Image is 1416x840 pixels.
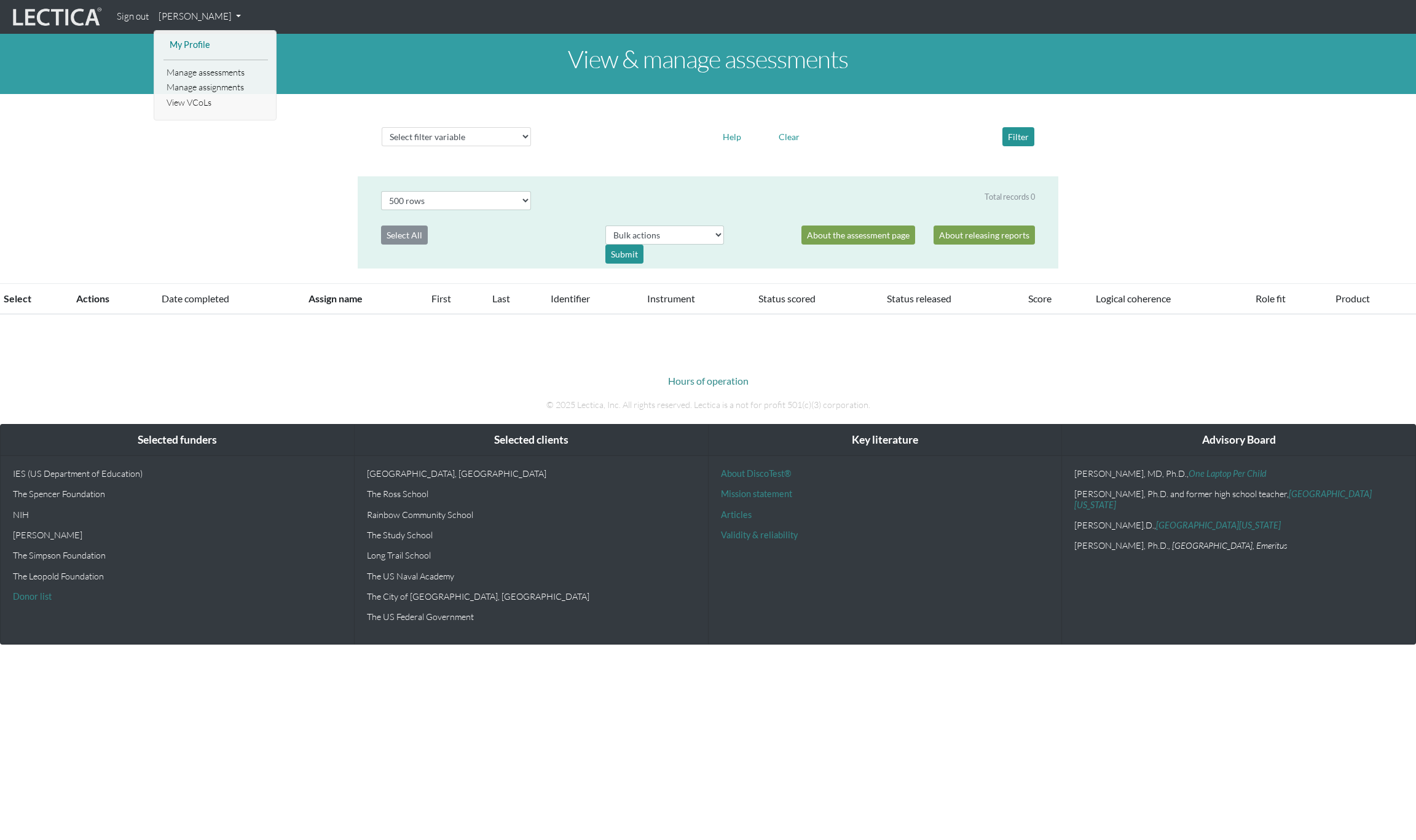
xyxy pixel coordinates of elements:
[1156,520,1281,530] a: [GEOGRAPHIC_DATA][US_STATE]
[1002,127,1034,146] button: Filter
[13,591,52,602] a: Donor list
[1335,292,1370,304] a: Product
[801,226,915,245] a: About the assessment page
[1168,540,1288,551] em: , [GEOGRAPHIC_DATA], Emeritus
[1028,292,1052,304] a: Score
[1074,489,1372,509] a: [GEOGRAPHIC_DATA][US_STATE]
[167,37,265,53] a: My Profile
[367,611,696,622] p: The US Federal Government
[668,375,749,387] a: Hours of operation
[721,509,752,520] a: Articles
[13,468,342,479] p: IES (US Department of Education)
[721,468,791,479] a: About DiscoTest®
[367,398,1049,412] p: © 2025 Lectica, Inc. All rights reserved. Lectica is a not for profit 501(c)(3) corporation.
[985,191,1035,203] div: Total records 0
[1074,468,1403,479] p: [PERSON_NAME], MD, Ph.D.,
[1096,292,1171,304] a: Logical coherence
[10,6,102,29] img: lecticalive
[758,292,816,304] a: Status scored
[367,509,696,520] p: Rainbow Community School
[1,425,354,456] div: Selected funders
[721,530,798,540] a: Validity & reliability
[551,292,590,304] a: Identifier
[163,95,268,111] a: View VCoLs
[1074,489,1403,510] p: [PERSON_NAME], Ph.D. and former high school teacher,
[1074,540,1403,551] p: [PERSON_NAME], Ph.D.
[717,127,747,146] button: Help
[709,425,1062,456] div: Key literature
[431,292,451,304] a: First
[887,292,951,304] a: Status released
[163,65,268,80] a: Manage assessments
[773,127,805,146] button: Clear
[301,284,424,315] th: Assign name
[162,292,229,304] a: Date completed
[1189,468,1267,479] a: One Laptop Per Child
[13,489,342,499] p: The Spencer Foundation
[367,550,696,560] p: Long Trail School
[112,5,154,29] a: Sign out
[492,292,510,304] a: Last
[69,284,154,315] th: Actions
[154,5,246,29] a: [PERSON_NAME]
[381,226,428,245] button: Select All
[605,245,643,264] div: Submit
[13,550,342,560] p: The Simpson Foundation
[13,530,342,540] p: [PERSON_NAME]
[13,571,342,581] p: The Leopold Foundation
[1256,292,1286,304] a: Role fit
[367,468,696,479] p: [GEOGRAPHIC_DATA], [GEOGRAPHIC_DATA]
[1062,425,1415,456] div: Advisory Board
[13,509,342,520] p: NIH
[367,591,696,602] p: The City of [GEOGRAPHIC_DATA], [GEOGRAPHIC_DATA]
[367,530,696,540] p: The Study School
[355,425,708,456] div: Selected clients
[647,292,695,304] a: Instrument
[367,571,696,581] p: The US Naval Academy
[717,130,747,141] a: Help
[163,80,268,95] a: Manage assignments
[1074,520,1403,530] p: [PERSON_NAME].D.,
[721,489,792,499] a: Mission statement
[934,226,1035,245] a: About releasing reports
[367,489,696,499] p: The Ross School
